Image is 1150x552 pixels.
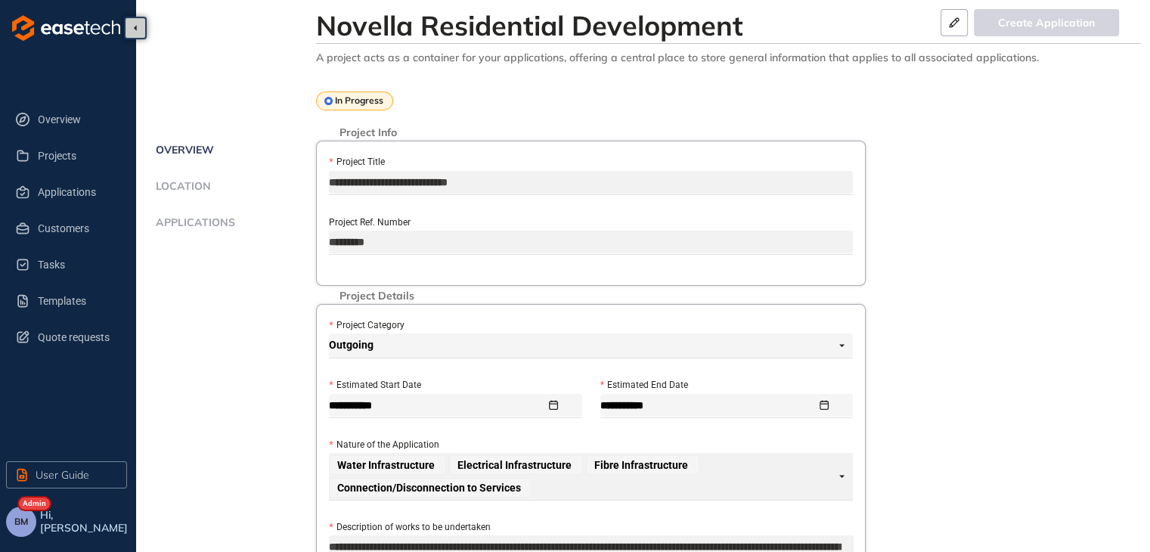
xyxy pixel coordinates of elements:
label: Estimated Start Date [329,378,420,392]
span: Electrical Infrastructure [457,460,572,470]
input: Estimated End Date [600,397,817,414]
span: Customers [38,213,115,243]
input: Estimated Start Date [329,397,546,414]
label: Estimated End Date [600,378,688,392]
button: BM [6,507,36,537]
span: Location [151,180,211,193]
span: Overview [151,144,214,157]
span: Connection/Disconnection to Services [329,478,532,498]
span: Connection/Disconnection to Services [337,482,521,493]
label: Project Ref. Number [329,216,411,230]
div: A project acts as a container for your applications, offering a central place to store general in... [316,51,1141,64]
span: Tasks [38,250,115,280]
span: Electrical Infrastructure [449,455,583,475]
span: Outgoing [329,333,845,358]
img: logo [12,15,120,41]
span: Project Details [332,290,422,302]
input: Project Ref. Number [329,231,853,253]
span: Water Infrastructure [329,455,446,475]
span: Quote requests [38,322,115,352]
span: In Progress [335,95,383,106]
span: Applications [38,177,115,207]
span: Applications [151,216,235,229]
label: Project Title [329,155,384,169]
input: Project Title [329,171,853,194]
label: Nature of the Application [329,438,439,452]
label: Project Category [329,318,404,333]
span: Overview [38,104,115,135]
span: Hi, [PERSON_NAME] [40,509,130,535]
label: Description of works to be undertaken [329,520,490,535]
span: Project Info [332,126,405,139]
span: Fibre Infrastructure [586,455,699,475]
span: Projects [38,141,115,171]
span: Fibre Infrastructure [594,460,688,470]
span: Water Infrastructure [337,460,435,470]
div: Novella Residential Development [316,9,743,42]
span: BM [14,516,28,527]
span: User Guide [36,467,89,483]
span: Templates [38,286,115,316]
button: User Guide [6,461,127,488]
